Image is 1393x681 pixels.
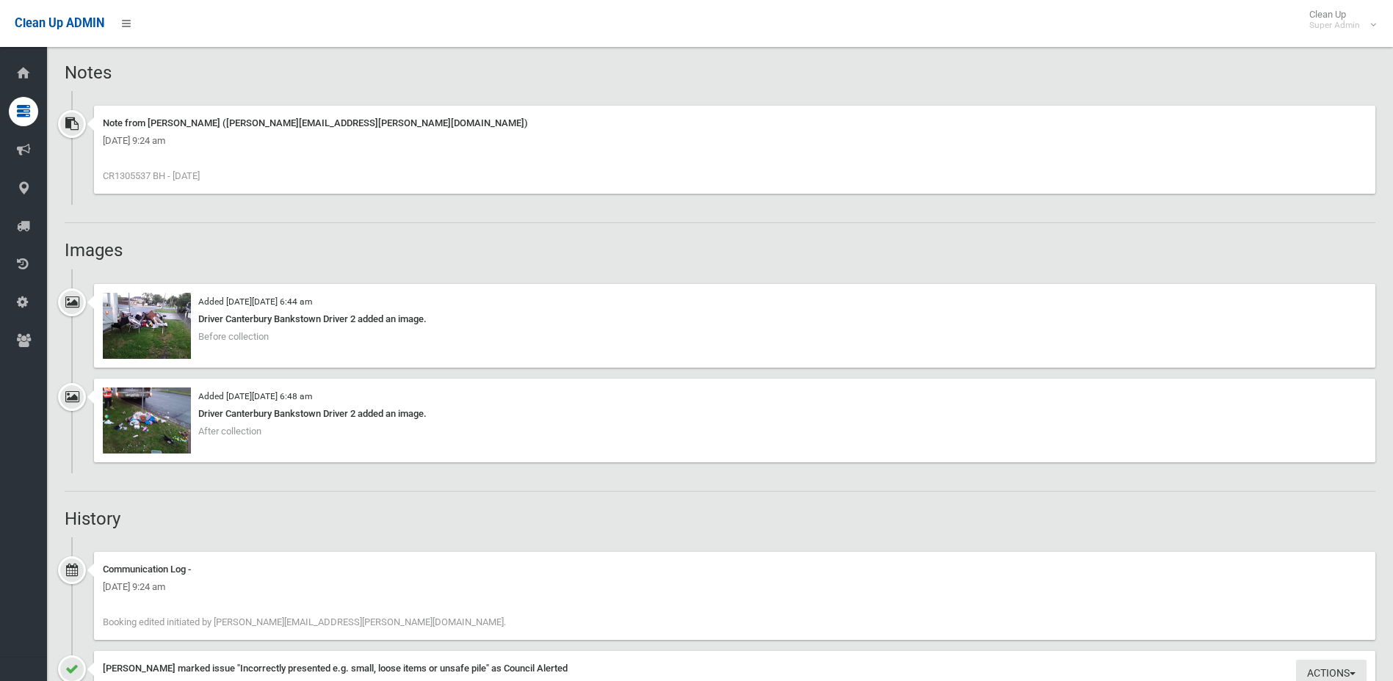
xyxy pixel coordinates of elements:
[65,241,1375,260] h2: Images
[103,132,1367,150] div: [DATE] 9:24 am
[1302,9,1375,31] span: Clean Up
[198,296,312,307] small: Added [DATE][DATE] 6:44 am
[103,293,191,359] img: 2025-08-1106.44.227560085877039671076.jpg
[103,114,1367,132] div: Note from [PERSON_NAME] ([PERSON_NAME][EMAIL_ADDRESS][PERSON_NAME][DOMAIN_NAME])
[103,578,1367,596] div: [DATE] 9:24 am
[103,170,200,181] span: CR1305537 BH - [DATE]
[103,561,1367,578] div: Communication Log -
[103,660,1367,677] div: [PERSON_NAME] marked issue "Incorrectly presented e.g. small, loose items or unsafe pile" as Coun...
[103,405,1367,423] div: Driver Canterbury Bankstown Driver 2 added an image.
[15,16,104,30] span: Clean Up ADMIN
[103,310,1367,328] div: Driver Canterbury Bankstown Driver 2 added an image.
[198,426,261,437] span: After collection
[198,391,312,401] small: Added [DATE][DATE] 6:48 am
[103,616,506,627] span: Booking edited initiated by [PERSON_NAME][EMAIL_ADDRESS][PERSON_NAME][DOMAIN_NAME].
[65,509,1375,528] h2: History
[198,331,269,342] span: Before collection
[103,387,191,454] img: 2025-08-1106.48.386679056296345765619.jpg
[1309,20,1360,31] small: Super Admin
[65,63,1375,82] h2: Notes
